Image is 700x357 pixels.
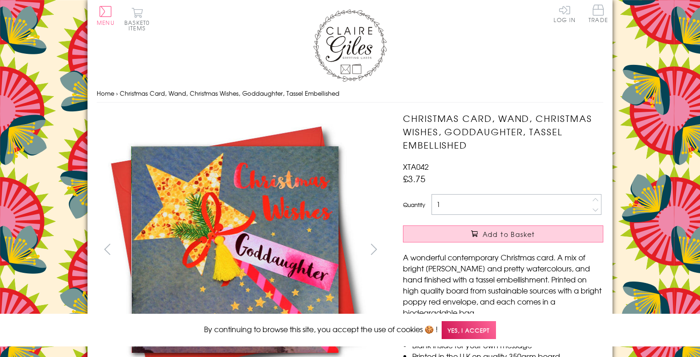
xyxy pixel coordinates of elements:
[589,5,608,23] span: Trade
[589,5,608,24] a: Trade
[128,18,150,32] span: 0 items
[403,225,603,242] button: Add to Basket
[120,89,339,98] span: Christmas Card, Wand, Christmas Wishes, Goddaughter, Tassel Embellished
[403,161,429,172] span: XTA042
[313,9,387,82] img: Claire Giles Greetings Cards
[364,239,385,259] button: next
[403,201,425,209] label: Quantity
[403,252,603,318] p: A wonderful contemporary Christmas card. A mix of bright [PERSON_NAME] and pretty watercolours, a...
[97,18,115,27] span: Menu
[124,7,150,31] button: Basket0 items
[116,89,118,98] span: ›
[403,112,603,151] h1: Christmas Card, Wand, Christmas Wishes, Goddaughter, Tassel Embellished
[442,321,496,339] span: Yes, I accept
[97,6,115,25] button: Menu
[554,5,576,23] a: Log In
[97,89,114,98] a: Home
[403,172,426,185] span: £3.75
[97,84,603,103] nav: breadcrumbs
[97,239,117,259] button: prev
[483,230,535,239] span: Add to Basket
